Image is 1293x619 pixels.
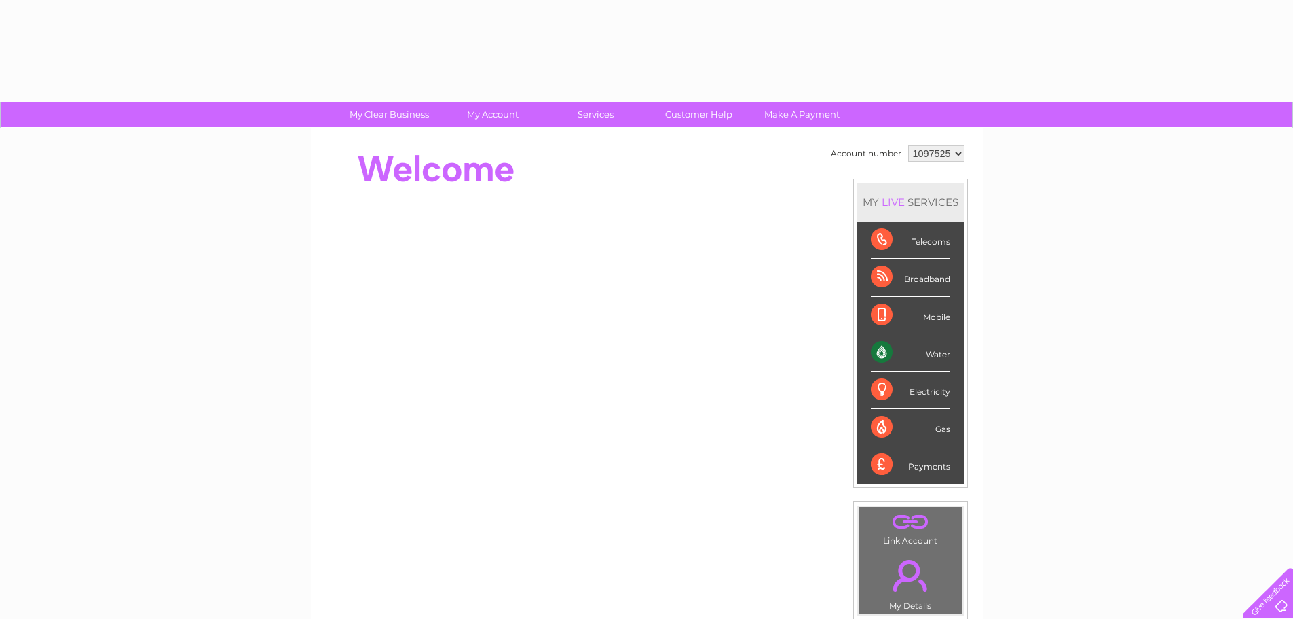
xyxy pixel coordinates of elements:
[871,446,950,483] div: Payments
[643,102,755,127] a: Customer Help
[879,196,907,209] div: LIVE
[858,506,963,549] td: Link Account
[862,510,959,534] a: .
[540,102,652,127] a: Services
[871,297,950,334] div: Mobile
[871,334,950,372] div: Water
[333,102,445,127] a: My Clear Business
[871,222,950,259] div: Telecoms
[436,102,548,127] a: My Account
[871,259,950,296] div: Broadband
[857,183,964,222] div: MY SERVICES
[827,142,905,165] td: Account number
[871,372,950,409] div: Electricity
[858,548,963,615] td: My Details
[862,552,959,599] a: .
[746,102,858,127] a: Make A Payment
[871,409,950,446] div: Gas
